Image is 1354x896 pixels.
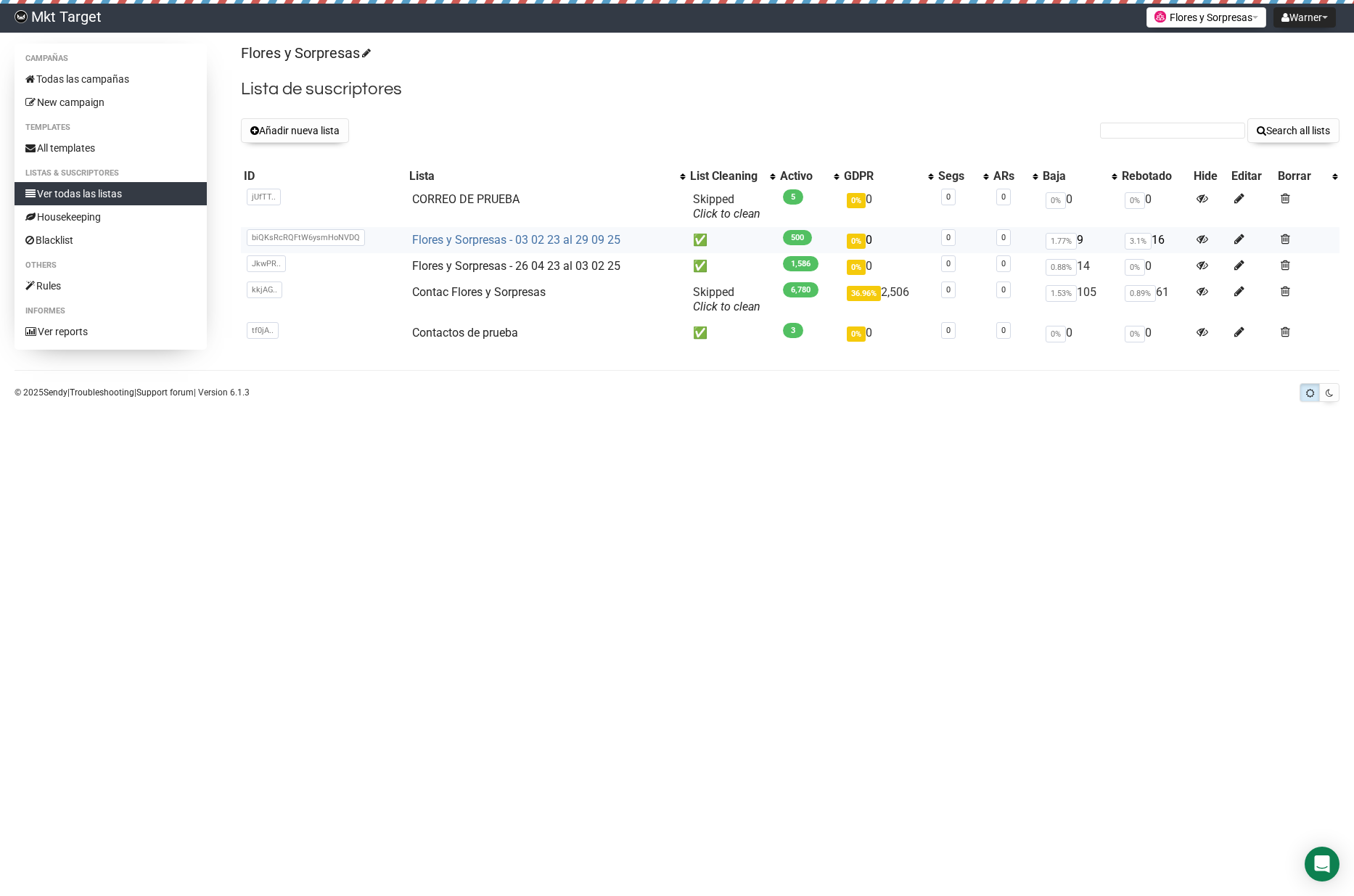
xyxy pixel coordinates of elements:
[847,260,866,275] span: 0%
[1001,326,1006,335] a: 0
[777,166,841,186] th: Activo: No sort applied, activate to apply an ascending sort
[841,166,935,186] th: GDPR: No sort applied, activate to apply an ascending sort
[847,193,866,208] span: 0%
[412,285,546,299] a: Contac Flores y Sorpresas
[1154,11,1166,22] img: favicons
[409,169,672,184] div: Lista
[687,320,777,346] td: ✅
[247,229,365,246] span: biQKsRcRQFtW6ysmHoNVDQ
[15,385,250,400] p: © 2025 | | | Version 6.1.3
[1046,326,1066,342] span: 0%
[693,207,760,221] a: Click to clean
[1040,166,1120,186] th: Baja: No sort applied, activate to apply an ascending sort
[244,169,403,184] div: ID
[241,44,369,62] a: Flores y Sorpresas
[847,234,866,249] span: 0%
[44,387,67,398] a: Sendy
[15,10,28,23] img: d30555bd1ab140a80d351df46be4d5e5
[935,166,991,186] th: Segs: No sort applied, activate to apply an ascending sort
[1191,166,1228,186] th: Hide: No sort applied, sorting is disabled
[1040,320,1120,346] td: 0
[412,326,518,340] a: Contactos de prueba
[687,227,777,253] td: ✅
[1046,192,1066,209] span: 0%
[841,227,935,253] td: 0
[687,166,777,186] th: List Cleaning: No sort applied, activate to apply an ascending sort
[847,286,881,301] span: 36.96%
[946,192,951,202] a: 0
[693,285,760,313] span: Skipped
[693,192,760,221] span: Skipped
[1046,233,1077,250] span: 1.77%
[938,169,977,184] div: Segs
[15,119,207,136] li: Templates
[15,320,207,343] a: Ver reports
[15,165,207,182] li: Listas & Suscriptores
[1040,253,1120,279] td: 14
[946,285,951,295] a: 0
[1040,279,1120,320] td: 105
[1001,192,1006,202] a: 0
[993,169,1025,184] div: ARs
[1247,118,1339,143] button: Search all lists
[1125,259,1145,276] span: 0%
[1119,166,1190,186] th: Rebotado: No sort applied, sorting is disabled
[1001,259,1006,268] a: 0
[1046,259,1077,276] span: 0.88%
[15,136,207,160] a: All templates
[1119,227,1190,253] td: 16
[841,186,935,227] td: 0
[946,233,951,242] a: 0
[783,323,803,338] span: 3
[15,303,207,320] li: Informes
[841,320,935,346] td: 0
[1119,279,1190,320] td: 61
[783,282,818,297] span: 6,780
[844,169,921,184] div: GDPR
[783,230,812,245] span: 500
[990,166,1040,186] th: ARs: No sort applied, activate to apply an ascending sort
[946,326,951,335] a: 0
[1001,233,1006,242] a: 0
[15,67,207,91] a: Todas las campañas
[241,166,406,186] th: ID: No sort applied, sorting is disabled
[1001,285,1006,295] a: 0
[693,300,760,313] a: Click to clean
[406,166,686,186] th: Lista: No sort applied, activate to apply an ascending sort
[15,50,207,67] li: Campañas
[1040,186,1120,227] td: 0
[1119,186,1190,227] td: 0
[1125,285,1156,302] span: 0.89%
[1305,847,1339,881] div: Open Intercom Messenger
[15,182,207,205] a: Ver todas las listas
[783,189,803,205] span: 5
[15,229,207,252] a: Blacklist
[1125,233,1152,250] span: 3.1%
[1040,227,1120,253] td: 9
[847,326,866,342] span: 0%
[1275,166,1339,186] th: Borrar: No sort applied, activate to apply an ascending sort
[247,281,282,298] span: kkjAG..
[1046,285,1077,302] span: 1.53%
[1194,169,1226,184] div: Hide
[1228,166,1275,186] th: Editar: No sort applied, sorting is disabled
[841,279,935,320] td: 2,506
[690,169,763,184] div: List Cleaning
[1231,169,1272,184] div: Editar
[412,192,520,206] a: CORREO DE PRUEBA
[15,91,207,114] a: New campaign
[780,169,826,184] div: Activo
[15,205,207,229] a: Housekeeping
[1119,320,1190,346] td: 0
[1278,169,1325,184] div: Borrar
[15,274,207,297] a: Rules
[1125,192,1145,209] span: 0%
[70,387,134,398] a: Troubleshooting
[412,259,620,273] a: Flores y Sorpresas - 26 04 23 al 03 02 25
[247,189,281,205] span: jUfTT..
[783,256,818,271] span: 1,586
[687,253,777,279] td: ✅
[136,387,194,398] a: Support forum
[241,118,349,143] button: Añadir nueva lista
[1119,253,1190,279] td: 0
